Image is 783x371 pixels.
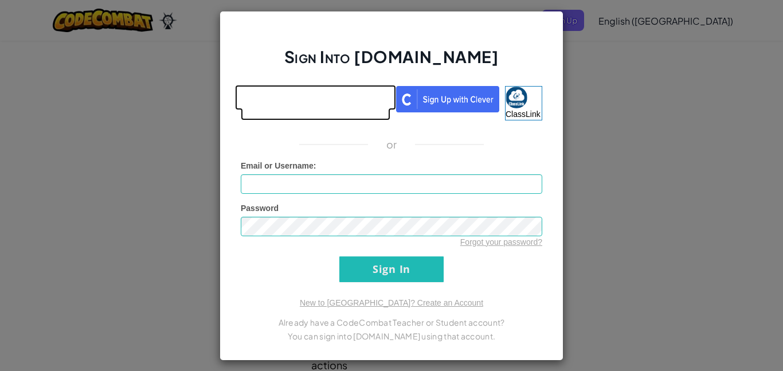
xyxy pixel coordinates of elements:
p: You can sign into [DOMAIN_NAME] using that account. [241,329,542,343]
h2: Sign Into [DOMAIN_NAME] [241,46,542,79]
p: Already have a CodeCombat Teacher or Student account? [241,315,542,329]
span: ClassLink [506,110,541,119]
span: Password [241,204,279,213]
img: clever_sso_button@2x.png [396,86,499,112]
input: Sign In [339,256,444,282]
p: or [386,138,397,151]
a: New to [GEOGRAPHIC_DATA]? Create an Account [300,298,483,307]
label: : [241,160,316,171]
iframe: Sign in with Google Button [235,85,396,110]
a: Forgot your password? [460,237,542,247]
img: classlink-logo-small.png [506,87,527,108]
span: Email or Username [241,161,314,170]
